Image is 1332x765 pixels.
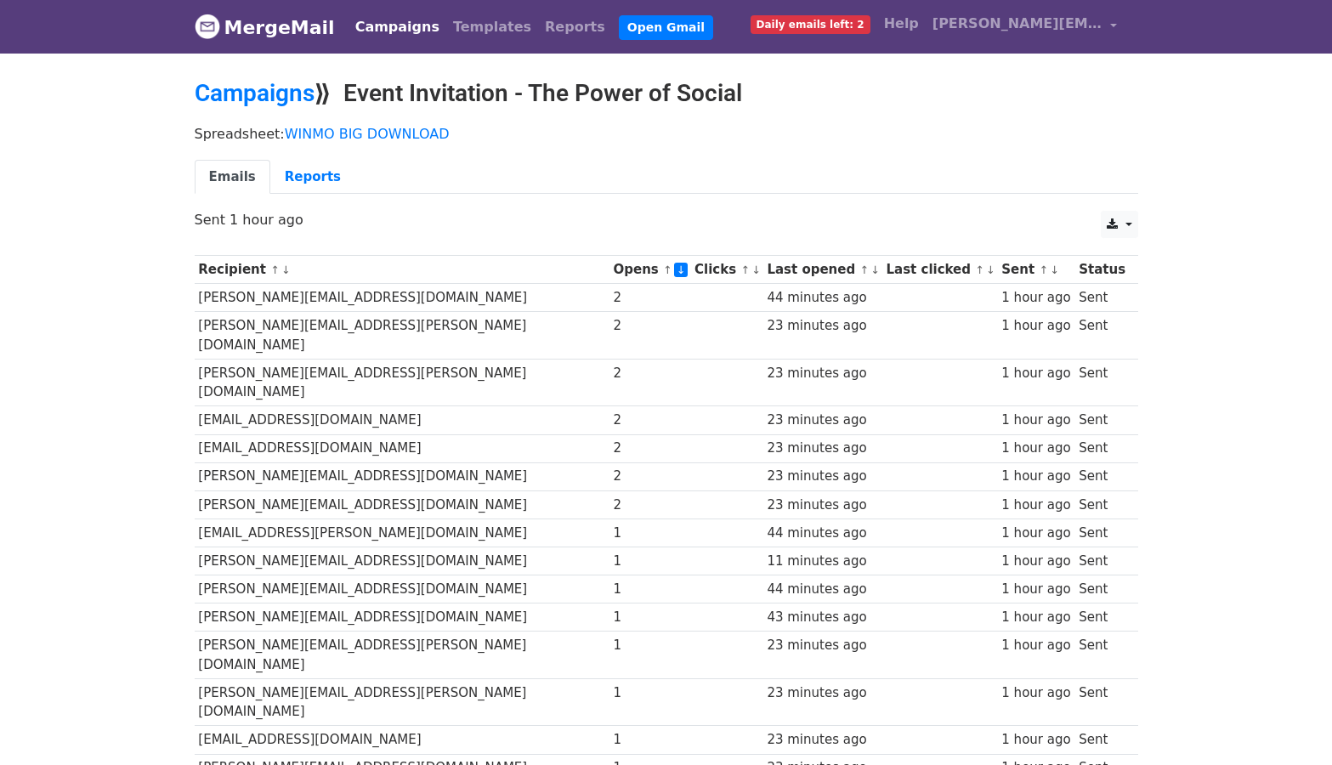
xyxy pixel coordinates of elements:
[1001,730,1070,750] div: 1 hour ago
[195,603,609,632] td: [PERSON_NAME][EMAIL_ADDRESS][DOMAIN_NAME]
[1074,462,1129,490] td: Sent
[195,490,609,518] td: [PERSON_NAME][EMAIL_ADDRESS][DOMAIN_NAME]
[195,312,609,360] td: [PERSON_NAME][EMAIL_ADDRESS][PERSON_NAME][DOMAIN_NAME]
[1074,284,1129,312] td: Sent
[195,434,609,462] td: [EMAIL_ADDRESS][DOMAIN_NAME]
[751,15,870,34] span: Daily emails left: 2
[690,256,762,284] th: Clicks
[446,10,538,44] a: Templates
[1074,547,1129,575] td: Sent
[986,263,995,276] a: ↓
[614,608,687,627] div: 1
[614,439,687,458] div: 2
[614,580,687,599] div: 1
[1001,580,1070,599] div: 1 hour ago
[767,364,877,383] div: 23 minutes ago
[1074,575,1129,603] td: Sent
[663,263,672,276] a: ↑
[349,10,446,44] a: Campaigns
[195,678,609,726] td: [PERSON_NAME][EMAIL_ADDRESS][PERSON_NAME][DOMAIN_NAME]
[767,608,877,627] div: 43 minutes ago
[270,263,280,276] a: ↑
[1050,263,1059,276] a: ↓
[1001,411,1070,430] div: 1 hour ago
[195,284,609,312] td: [PERSON_NAME][EMAIL_ADDRESS][DOMAIN_NAME]
[998,256,1075,284] th: Sent
[674,263,689,277] a: ↓
[195,14,220,39] img: MergeMail logo
[767,730,877,750] div: 23 minutes ago
[882,256,998,284] th: Last clicked
[195,406,609,434] td: [EMAIL_ADDRESS][DOMAIN_NAME]
[609,256,691,284] th: Opens
[614,683,687,703] div: 1
[195,9,335,45] a: MergeMail
[195,160,270,195] a: Emails
[926,7,1125,47] a: [PERSON_NAME][EMAIL_ADDRESS][DOMAIN_NAME]
[751,263,761,276] a: ↓
[1074,490,1129,518] td: Sent
[1039,263,1048,276] a: ↑
[195,79,315,107] a: Campaigns
[195,256,609,284] th: Recipient
[195,359,609,406] td: [PERSON_NAME][EMAIL_ADDRESS][PERSON_NAME][DOMAIN_NAME]
[1001,364,1070,383] div: 1 hour ago
[932,14,1102,34] span: [PERSON_NAME][EMAIL_ADDRESS][DOMAIN_NAME]
[740,263,750,276] a: ↑
[614,288,687,308] div: 2
[195,79,1138,108] h2: ⟫ Event Invitation - The Power of Social
[619,15,713,40] a: Open Gmail
[1001,524,1070,543] div: 1 hour ago
[195,726,609,754] td: [EMAIL_ADDRESS][DOMAIN_NAME]
[767,288,877,308] div: 44 minutes ago
[614,524,687,543] div: 1
[1001,683,1070,703] div: 1 hour ago
[767,552,877,571] div: 11 minutes ago
[767,636,877,655] div: 23 minutes ago
[1074,434,1129,462] td: Sent
[195,211,1138,229] p: Sent 1 hour ago
[614,496,687,515] div: 2
[744,7,877,41] a: Daily emails left: 2
[614,411,687,430] div: 2
[1074,726,1129,754] td: Sent
[270,160,355,195] a: Reports
[767,496,877,515] div: 23 minutes ago
[1001,439,1070,458] div: 1 hour ago
[195,518,609,547] td: [EMAIL_ADDRESS][PERSON_NAME][DOMAIN_NAME]
[614,316,687,336] div: 2
[1001,496,1070,515] div: 1 hour ago
[195,547,609,575] td: [PERSON_NAME][EMAIL_ADDRESS][DOMAIN_NAME]
[614,467,687,486] div: 2
[767,467,877,486] div: 23 minutes ago
[538,10,612,44] a: Reports
[870,263,880,276] a: ↓
[1074,359,1129,406] td: Sent
[1001,552,1070,571] div: 1 hour ago
[1001,467,1070,486] div: 1 hour ago
[1001,636,1070,655] div: 1 hour ago
[1074,312,1129,360] td: Sent
[859,263,869,276] a: ↑
[195,125,1138,143] p: Spreadsheet:
[763,256,882,284] th: Last opened
[1074,256,1129,284] th: Status
[767,683,877,703] div: 23 minutes ago
[614,552,687,571] div: 1
[767,316,877,336] div: 23 minutes ago
[767,580,877,599] div: 44 minutes ago
[1074,632,1129,679] td: Sent
[1001,608,1070,627] div: 1 hour ago
[195,462,609,490] td: [PERSON_NAME][EMAIL_ADDRESS][DOMAIN_NAME]
[285,126,450,142] a: WINMO BIG DOWNLOAD
[767,411,877,430] div: 23 minutes ago
[975,263,984,276] a: ↑
[1074,603,1129,632] td: Sent
[614,730,687,750] div: 1
[1001,288,1070,308] div: 1 hour ago
[614,364,687,383] div: 2
[1074,678,1129,726] td: Sent
[767,439,877,458] div: 23 minutes ago
[767,524,877,543] div: 44 minutes ago
[1074,518,1129,547] td: Sent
